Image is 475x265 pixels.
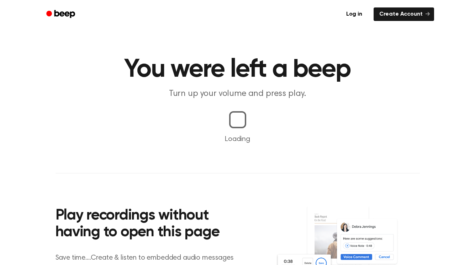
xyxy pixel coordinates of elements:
[56,57,420,82] h1: You were left a beep
[9,134,466,145] p: Loading
[101,88,374,100] p: Turn up your volume and press play.
[339,6,369,22] a: Log in
[56,207,247,241] h2: Play recordings without having to open this page
[374,7,434,21] a: Create Account
[41,7,81,21] a: Beep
